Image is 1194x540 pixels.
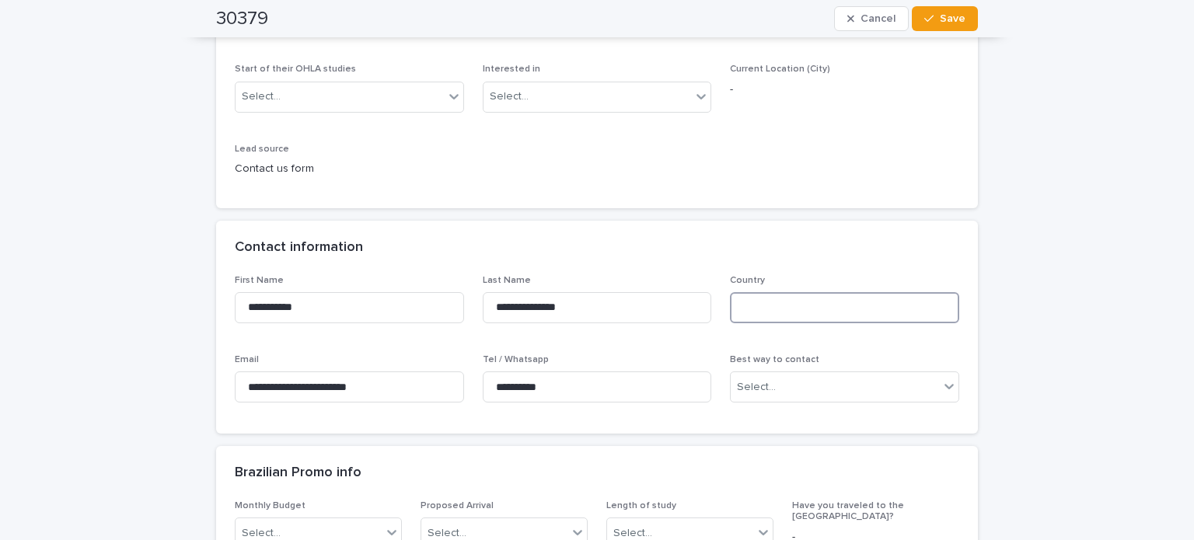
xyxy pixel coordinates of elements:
[737,379,776,395] div: Select...
[421,501,494,510] span: Proposed Arrival
[483,355,549,364] span: Tel / Whatsapp
[235,145,289,154] span: Lead source
[235,465,361,482] h2: Brazilian Promo info
[235,276,284,285] span: First Name
[730,82,959,98] p: -
[940,13,965,24] span: Save
[730,64,830,74] span: Current Location (City)
[483,64,540,74] span: Interested in
[861,13,895,24] span: Cancel
[606,501,676,510] span: Length of study
[912,6,978,31] button: Save
[730,355,819,364] span: Best way to contact
[792,501,904,521] span: Have you traveled to the [GEOGRAPHIC_DATA]?
[235,64,356,74] span: Start of their OHLA studies
[235,161,464,177] p: Contact us form
[235,501,305,510] span: Monthly Budget
[235,355,259,364] span: Email
[242,89,281,105] div: Select...
[730,276,765,285] span: Country
[483,276,531,285] span: Last Name
[216,8,268,30] h2: 30379
[834,6,909,31] button: Cancel
[235,239,363,256] h2: Contact information
[490,89,529,105] div: Select...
